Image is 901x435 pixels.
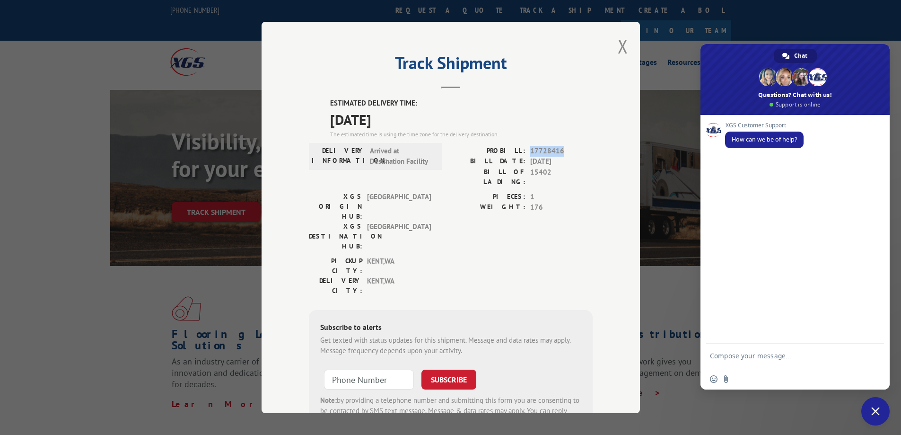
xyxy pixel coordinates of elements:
div: Close chat [861,397,890,426]
div: Subscribe to alerts [320,321,581,335]
button: SUBSCRIBE [421,370,476,390]
div: Get texted with status updates for this shipment. Message and data rates may apply. Message frequ... [320,335,581,356]
span: 17728416 [530,146,593,157]
button: Close modal [618,34,628,59]
span: [GEOGRAPHIC_DATA] [367,192,431,222]
input: Phone Number [324,370,414,390]
strong: Note: [320,396,337,405]
span: Arrived at Destination Facility [370,146,434,167]
div: Chat [774,49,817,63]
span: Insert an emoji [710,375,717,383]
label: XGS DESTINATION HUB: [309,222,362,251]
span: How can we be of help? [732,135,797,143]
span: KENT , WA [367,276,431,296]
label: DELIVERY CITY: [309,276,362,296]
textarea: Compose your message... [710,352,859,369]
label: PICKUP CITY: [309,256,362,276]
label: WEIGHT: [451,202,525,213]
span: [DATE] [330,109,593,130]
h2: Track Shipment [309,56,593,74]
div: The estimated time is using the time zone for the delivery destination. [330,130,593,139]
label: XGS ORIGIN HUB: [309,192,362,222]
span: 176 [530,202,593,213]
span: Chat [794,49,807,63]
label: BILL DATE: [451,156,525,167]
span: 15402 [530,167,593,187]
div: by providing a telephone number and submitting this form you are consenting to be contacted by SM... [320,395,581,427]
span: [GEOGRAPHIC_DATA] [367,222,431,251]
label: BILL OF LADING: [451,167,525,187]
span: 1 [530,192,593,203]
span: KENT , WA [367,256,431,276]
label: ESTIMATED DELIVERY TIME: [330,98,593,109]
label: PROBILL: [451,146,525,157]
span: XGS Customer Support [725,122,804,129]
span: [DATE] [530,156,593,167]
span: Send a file [722,375,730,383]
label: PIECES: [451,192,525,203]
label: DELIVERY INFORMATION: [312,146,365,167]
